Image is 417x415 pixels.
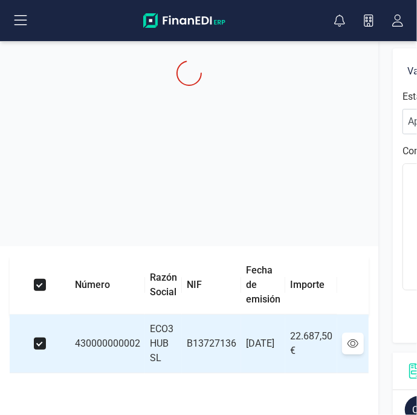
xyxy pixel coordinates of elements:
[145,256,182,315] th: Razón Social
[285,315,337,373] td: 22.687,50 €
[70,256,145,315] th: Número
[143,13,225,28] img: Logo Finanedi
[241,256,285,315] th: Fecha de emisión
[145,315,182,373] td: ECO3 HUB SL
[182,315,241,373] td: B13727136
[70,315,145,373] td: 430000000002
[285,256,337,315] th: Importe
[241,315,285,373] td: [DATE]
[182,256,241,315] th: NIF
